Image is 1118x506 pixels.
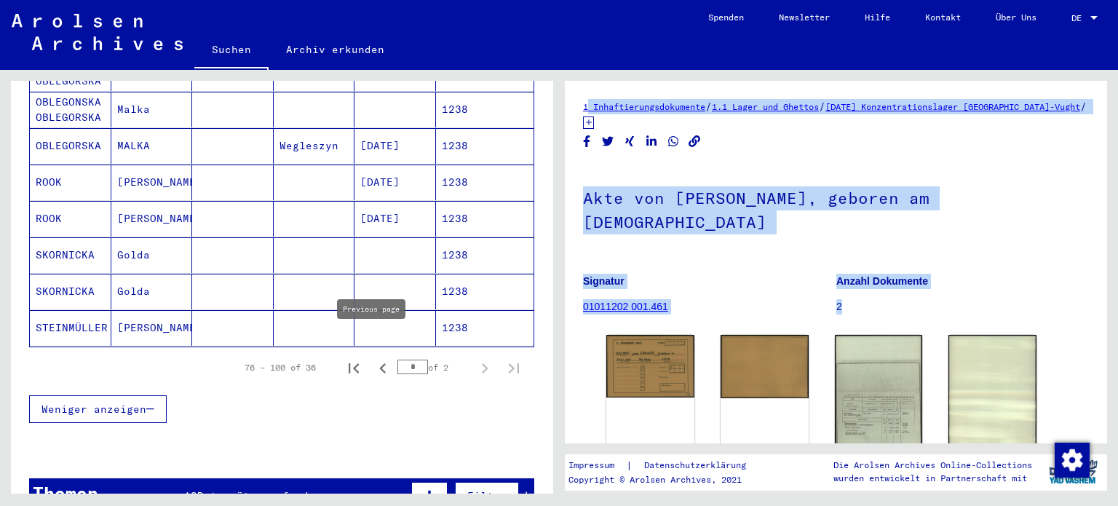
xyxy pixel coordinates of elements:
button: Next page [470,353,499,382]
mat-cell: 1238 [436,165,534,200]
a: Suchen [194,32,269,70]
mat-cell: [DATE] [354,201,436,237]
p: wurden entwickelt in Partnerschaft mit [833,472,1032,485]
mat-cell: OBLEGONSKA OBLEGORSKA [30,92,111,127]
mat-cell: [PERSON_NAME] [111,310,193,346]
mat-cell: [DATE] [354,165,436,200]
span: Weniger anzeigen [41,403,146,416]
mat-cell: Malka [111,92,193,127]
img: 002.jpg [948,335,1036,449]
mat-cell: [DATE] [354,128,436,164]
div: of 2 [397,360,470,374]
mat-cell: 1238 [436,237,534,273]
a: 1.1 Lager und Ghettos [712,101,819,112]
button: Copy link [687,133,702,151]
button: Share on Facebook [579,133,595,151]
span: / [705,100,712,113]
button: Share on Twitter [600,133,616,151]
span: Filter [467,489,507,502]
mat-cell: 1238 [436,274,534,309]
p: Copyright © Arolsen Archives, 2021 [568,473,764,486]
button: First page [339,353,368,382]
mat-cell: 1238 [436,201,534,237]
div: | [568,458,764,473]
p: Die Arolsen Archives Online-Collections [833,459,1032,472]
mat-cell: [PERSON_NAME] [111,201,193,237]
span: DE [1071,13,1087,23]
mat-cell: SKORNICKA [30,274,111,309]
mat-cell: 1238 [436,128,534,164]
button: Share on Xing [622,133,638,151]
mat-cell: [PERSON_NAME] [111,165,193,200]
span: Datensätze gefunden [197,489,322,502]
a: 1 Inhaftierungsdokumente [583,101,705,112]
span: 12 [184,489,197,502]
mat-cell: ROOK [30,165,111,200]
span: / [819,100,825,113]
div: Themen [33,480,98,506]
img: 001.jpg [835,335,923,448]
button: Weniger anzeigen [29,395,167,423]
mat-cell: MALKA [111,128,193,164]
a: 01011202 001.461 [583,301,668,312]
a: [DATE] Konzentrationslager [GEOGRAPHIC_DATA]-Vught [825,101,1080,112]
b: Signatur [583,275,625,287]
button: Share on WhatsApp [666,133,681,151]
p: 2 [836,299,1089,315]
img: Arolsen_neg.svg [12,14,183,50]
mat-cell: SKORNICKA [30,237,111,273]
mat-cell: Wegleszyn [274,128,355,164]
button: Last page [499,353,528,382]
mat-cell: ROOK [30,201,111,237]
span: / [1080,100,1087,113]
a: Datenschutzerklärung [633,458,764,473]
img: 001.jpg [606,335,694,398]
mat-cell: Golda [111,237,193,273]
img: Zustimmung ändern [1055,443,1090,478]
a: Impressum [568,458,626,473]
mat-cell: STEINMÜLLER [30,310,111,346]
mat-cell: Golda [111,274,193,309]
img: yv_logo.png [1046,454,1101,490]
mat-cell: 1238 [436,310,534,346]
div: 76 – 100 of 36 [245,361,316,374]
mat-cell: OBLEGORSKA [30,128,111,164]
button: Previous page [368,353,397,382]
mat-cell: 1238 [436,92,534,127]
button: Share on LinkedIn [644,133,659,151]
img: 002.jpg [721,335,809,398]
a: Archiv erkunden [269,32,402,67]
b: Anzahl Dokumente [836,275,928,287]
h1: Akte von [PERSON_NAME], geboren am [DEMOGRAPHIC_DATA] [583,165,1089,253]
